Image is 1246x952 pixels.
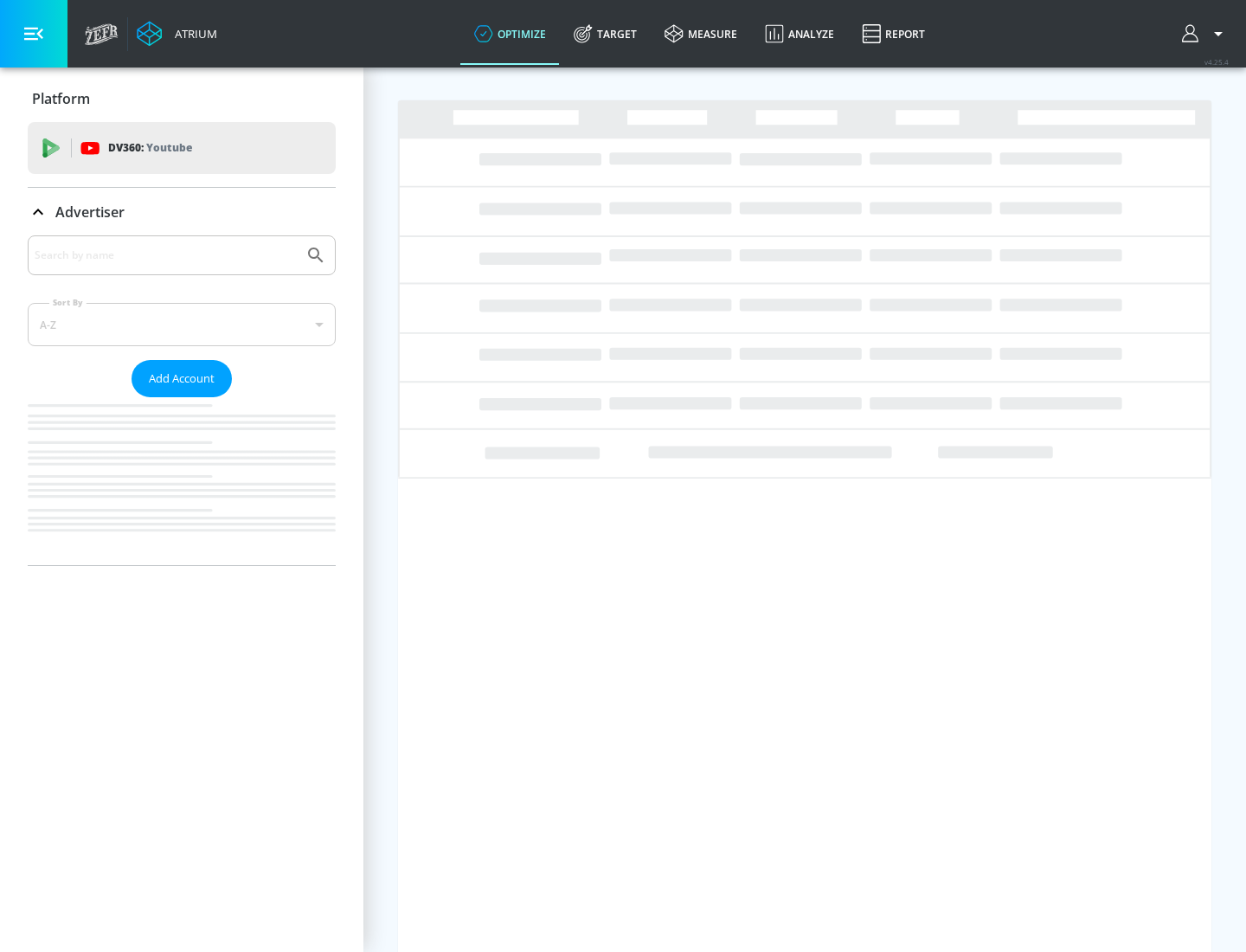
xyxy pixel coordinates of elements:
button: Add Account [132,360,232,397]
span: Add Account [149,369,215,389]
div: DV360: Youtube [28,122,336,174]
p: Platform [32,89,90,108]
div: Atrium [168,26,217,42]
a: Target [560,3,651,65]
a: Report [848,3,939,65]
a: measure [651,3,751,65]
div: Advertiser [28,188,336,236]
a: Analyze [751,3,848,65]
p: Youtube [146,138,192,157]
a: Atrium [137,21,217,47]
div: A-Z [28,303,336,346]
input: Search by name [35,244,297,267]
label: Sort By [49,297,87,308]
span: v 4.25.4 [1204,57,1229,67]
p: Advertiser [55,203,125,222]
nav: list of Advertiser [28,397,336,565]
a: optimize [460,3,560,65]
div: Platform [28,74,336,123]
p: DV360: [108,138,192,158]
div: Advertiser [28,235,336,565]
